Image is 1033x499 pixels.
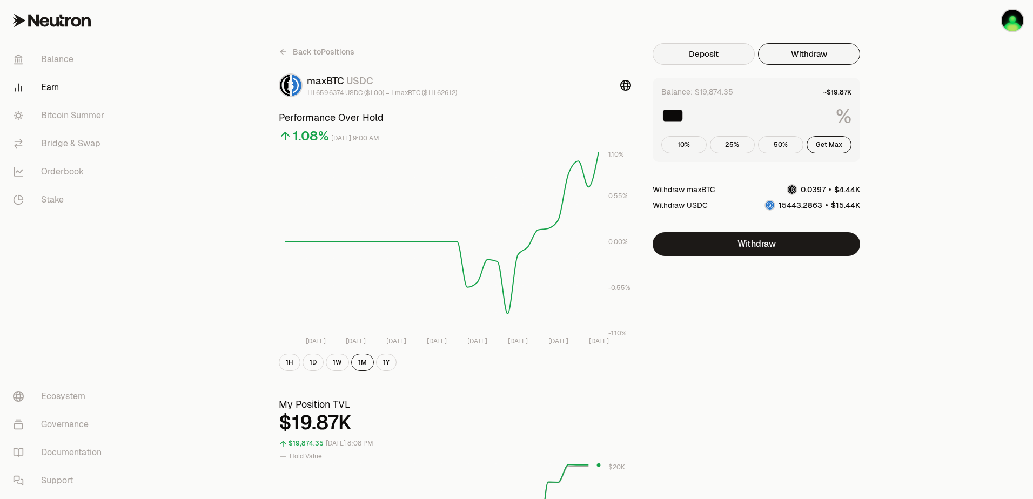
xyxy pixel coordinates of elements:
[279,354,300,371] button: 1H
[346,337,366,346] tspan: [DATE]
[467,337,487,346] tspan: [DATE]
[653,200,708,211] div: Withdraw USDC
[4,102,117,130] a: Bitcoin Summer
[710,136,755,153] button: 25%
[4,382,117,410] a: Ecosystem
[326,354,349,371] button: 1W
[589,337,609,346] tspan: [DATE]
[292,75,301,96] img: USDC Logo
[280,75,290,96] img: maxBTC Logo
[758,136,803,153] button: 50%
[661,136,707,153] button: 10%
[4,73,117,102] a: Earn
[351,354,374,371] button: 1M
[307,73,457,89] div: maxBTC
[279,412,631,434] div: $19.87K
[427,337,447,346] tspan: [DATE]
[807,136,852,153] button: Get Max
[661,86,733,97] div: Balance: $19,874.35
[508,337,528,346] tspan: [DATE]
[307,89,457,97] div: 111,659.6374 USDC ($1.00) = 1 maxBTC ($111,626.12)
[608,284,630,292] tspan: -0.55%
[376,354,397,371] button: 1Y
[279,110,631,125] h3: Performance Over Hold
[4,439,117,467] a: Documentation
[279,43,354,60] a: Back toPositions
[346,75,373,87] span: USDC
[279,397,631,412] h3: My Position TVL
[293,46,354,57] span: Back to Positions
[4,410,117,439] a: Governance
[653,184,715,195] div: Withdraw maxBTC
[4,158,117,186] a: Orderbook
[653,232,860,256] button: Withdraw
[1002,10,1023,31] img: KO
[4,467,117,495] a: Support
[608,238,628,246] tspan: 0.00%
[303,354,324,371] button: 1D
[608,329,627,338] tspan: -1.10%
[836,106,851,127] span: %
[758,43,860,65] button: Withdraw
[4,130,117,158] a: Bridge & Swap
[4,186,117,214] a: Stake
[326,437,373,450] div: [DATE] 8:08 PM
[608,192,628,200] tspan: 0.55%
[608,463,625,471] tspan: $20K
[386,337,406,346] tspan: [DATE]
[306,337,326,346] tspan: [DATE]
[608,150,624,159] tspan: 1.10%
[653,43,755,65] button: Deposit
[290,452,322,461] span: Hold Value
[4,45,117,73] a: Balance
[548,337,568,346] tspan: [DATE]
[331,132,379,145] div: [DATE] 9:00 AM
[293,127,329,145] div: 1.08%
[289,437,324,450] div: $19,874.35
[788,185,796,194] img: maxBTC Logo
[766,201,774,210] img: USDC Logo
